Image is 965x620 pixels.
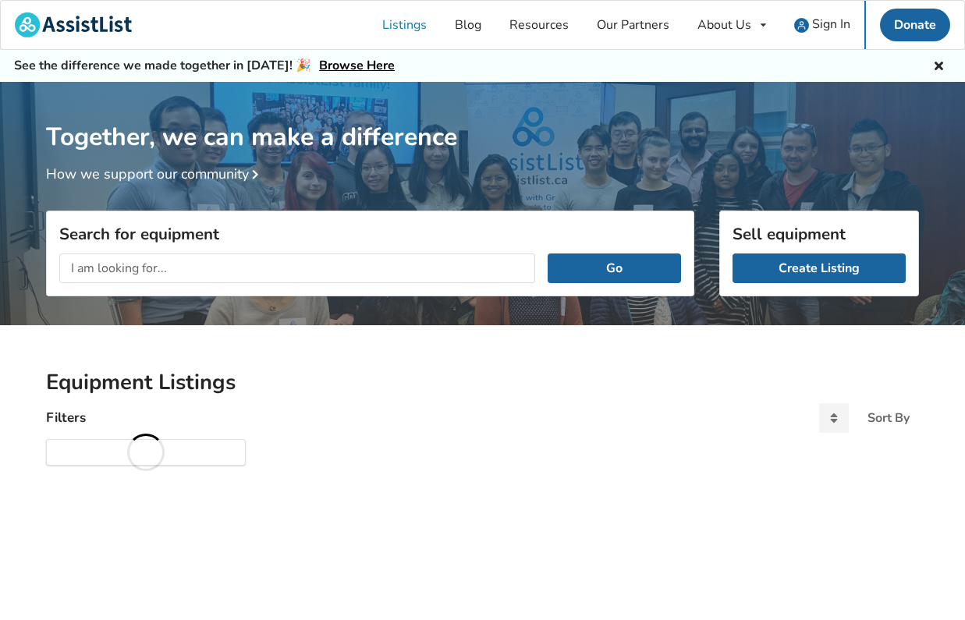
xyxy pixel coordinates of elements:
a: Our Partners [583,1,683,49]
a: Browse Here [319,57,395,74]
h3: Search for equipment [59,224,681,244]
h1: Together, we can make a difference [46,82,919,153]
h4: Filters [46,409,86,427]
span: Sign In [812,16,850,33]
h5: See the difference we made together in [DATE]! 🎉 [14,58,395,74]
div: About Us [697,19,751,31]
img: user icon [794,18,809,33]
a: Blog [441,1,495,49]
h2: Equipment Listings [46,369,919,396]
a: user icon Sign In [780,1,864,49]
img: assistlist-logo [15,12,132,37]
a: Listings [368,1,441,49]
a: Create Listing [733,253,906,283]
a: Resources [495,1,583,49]
input: I am looking for... [59,253,535,283]
h3: Sell equipment [733,224,906,244]
a: How we support our community [46,165,264,183]
a: Donate [880,9,950,41]
button: Go [548,253,681,283]
div: Sort By [867,412,910,424]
